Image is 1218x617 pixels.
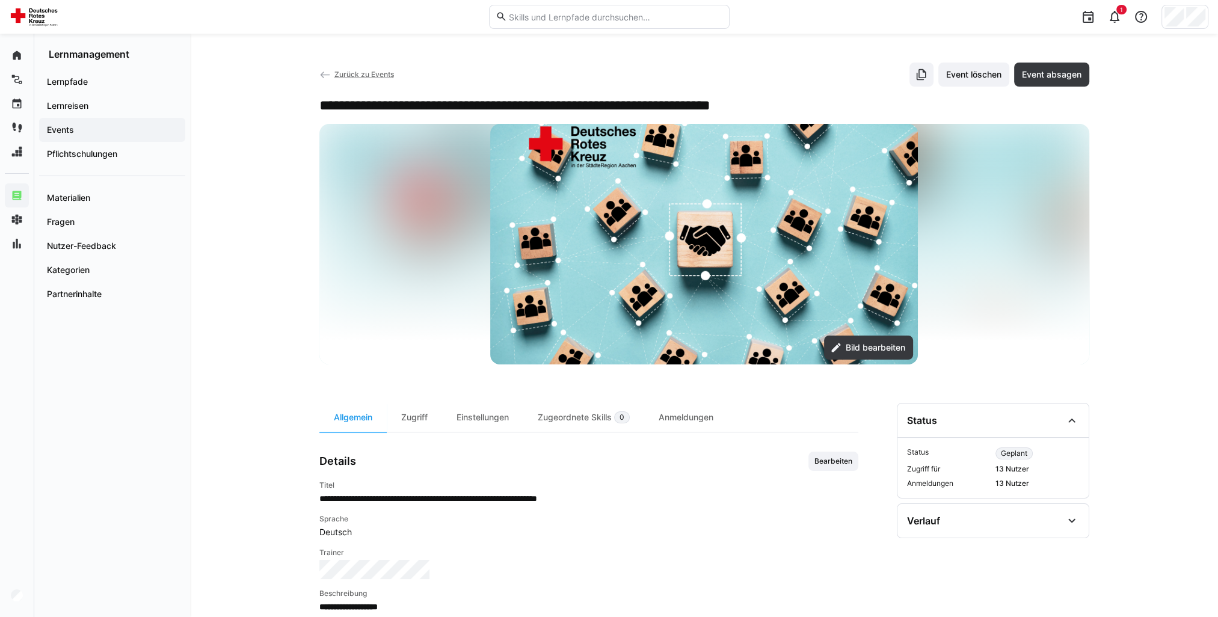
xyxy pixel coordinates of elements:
[334,70,393,79] span: Zurück zu Events
[387,403,442,432] div: Zugriff
[620,413,624,422] span: 0
[319,455,356,468] h3: Details
[319,526,858,538] span: Deutsch
[944,69,1003,81] span: Event löschen
[813,456,854,466] span: Bearbeiten
[1020,69,1083,81] span: Event absagen
[907,479,991,488] span: Anmeldungen
[907,447,991,459] span: Status
[824,336,913,360] button: Bild bearbeiten
[644,403,728,432] div: Anmeldungen
[319,589,858,598] h4: Beschreibung
[995,464,1079,474] span: 13 Nutzer
[907,515,940,527] div: Verlauf
[938,63,1009,87] button: Event löschen
[523,403,644,432] div: Zugeordnete Skills
[319,548,858,557] h4: Trainer
[319,480,858,490] h4: Titel
[995,479,1079,488] span: 13 Nutzer
[1001,449,1027,458] span: Geplant
[808,452,858,471] button: Bearbeiten
[319,70,394,79] a: Zurück zu Events
[844,342,907,354] span: Bild bearbeiten
[442,403,523,432] div: Einstellungen
[507,11,722,22] input: Skills und Lernpfade durchsuchen…
[319,403,387,432] div: Allgemein
[1014,63,1089,87] button: Event absagen
[907,464,991,474] span: Zugriff für
[907,414,937,426] div: Status
[319,514,858,524] h4: Sprache
[1120,6,1123,13] span: 1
